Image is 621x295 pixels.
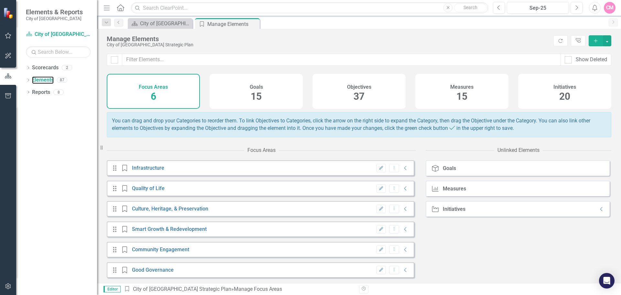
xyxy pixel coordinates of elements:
div: Show Deleted [576,56,607,63]
span: Search [463,5,477,10]
small: City of [GEOGRAPHIC_DATA] [26,16,83,21]
button: Search [454,3,486,12]
a: Infrastructure [132,165,164,171]
h4: Focus Areas [139,84,168,90]
span: Elements & Reports [26,8,83,16]
div: Manage Elements [207,20,258,28]
input: Search Below... [26,46,91,58]
div: Manage Elements [107,35,550,42]
h4: Objectives [347,84,371,90]
a: City of [GEOGRAPHIC_DATA] Strategic Plan [129,19,191,28]
input: Filter Elements... [122,54,561,66]
div: » Manage Focus Areas [124,286,354,293]
span: 37 [354,91,365,102]
span: 6 [151,91,156,102]
span: 20 [559,91,570,102]
div: City of [GEOGRAPHIC_DATA] Strategic Plan [107,42,550,47]
div: Initiatives [443,206,465,212]
span: Editor [103,286,121,292]
div: 2 [62,65,72,71]
span: 15 [251,91,262,102]
div: Sep-25 [509,4,567,12]
h4: Goals [250,84,263,90]
a: Reports [32,89,50,96]
div: City of [GEOGRAPHIC_DATA] Strategic Plan [140,19,191,28]
div: Open Intercom Messenger [599,273,615,289]
div: 87 [57,77,67,83]
div: You can drag and drop your Categories to reorder them. To link Objectives to Categories, click th... [107,112,611,137]
div: Unlinked Elements [497,147,539,154]
a: Elements [32,76,54,84]
h4: Initiatives [553,84,576,90]
button: Sep-25 [507,2,569,14]
div: Focus Areas [247,147,276,154]
button: CM [604,2,616,14]
input: Search ClearPoint... [131,2,488,14]
a: City of [GEOGRAPHIC_DATA] Strategic Plan [26,31,91,38]
div: Measures [443,186,466,192]
a: Good Governance [132,267,174,273]
a: Scorecards [32,64,59,72]
div: 8 [53,89,64,95]
span: 15 [456,91,467,102]
div: Goals [443,165,456,171]
a: Community Engagement [132,246,189,253]
h4: Measures [450,84,474,90]
img: ClearPoint Strategy [3,7,15,19]
a: Smart Growth & Redevelopment [132,226,207,232]
a: Quality of Life [132,185,165,191]
a: City of [GEOGRAPHIC_DATA] Strategic Plan [133,286,231,292]
a: Culture, Heritage, & Preservation [132,206,208,212]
